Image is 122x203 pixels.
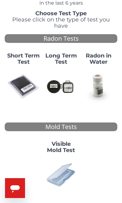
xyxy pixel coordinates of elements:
iframe: Button to launch messaging window [5,178,25,198]
img: Radtrak2vsRadtrak3.jpg [45,70,77,103]
img: ShortTerm.jpg [7,70,40,103]
img: RadoninWater.jpg [82,70,115,103]
strong: Choose Test Type [35,10,87,17]
strong: Visible Mold Test [47,141,75,154]
div: Radon Tests [5,34,117,43]
img: PI42764010.jpg [45,159,77,191]
strong: Short Term Test [7,52,40,65]
strong: Long Term Test [45,52,77,65]
strong: Radon in Water [86,52,111,65]
span: Please click on the type of test you have [12,16,110,29]
div: Mold Tests [5,122,117,131]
